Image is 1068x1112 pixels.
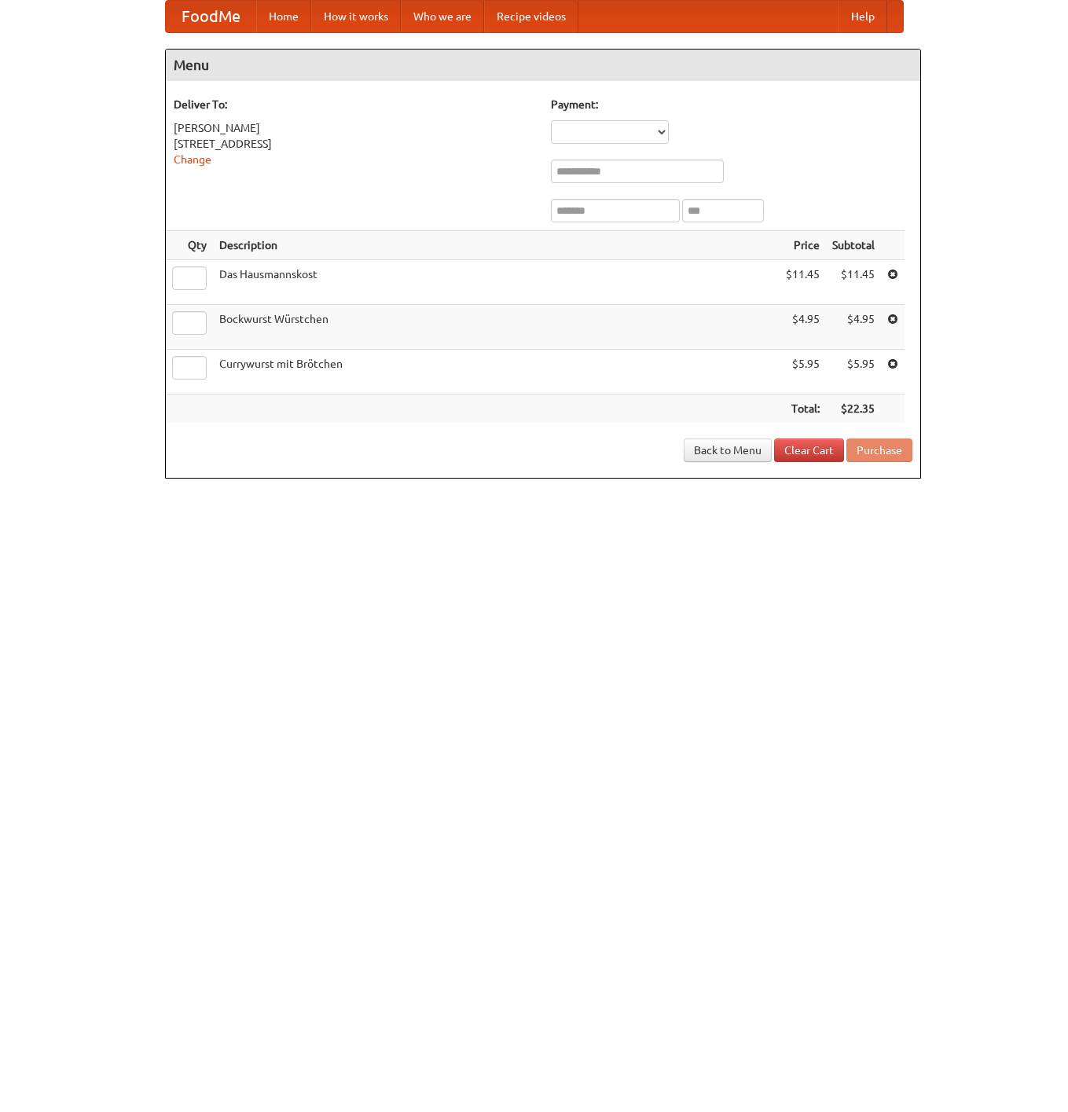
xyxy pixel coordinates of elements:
[684,439,772,462] a: Back to Menu
[780,231,826,260] th: Price
[774,439,844,462] a: Clear Cart
[484,1,578,32] a: Recipe videos
[174,120,535,136] div: [PERSON_NAME]
[826,305,881,350] td: $4.95
[174,153,211,166] a: Change
[839,1,887,32] a: Help
[780,395,826,424] th: Total:
[311,1,401,32] a: How it works
[213,350,780,395] td: Currywurst mit Brötchen
[826,231,881,260] th: Subtotal
[166,50,920,81] h4: Menu
[213,231,780,260] th: Description
[166,231,213,260] th: Qty
[174,136,535,152] div: [STREET_ADDRESS]
[401,1,484,32] a: Who we are
[826,395,881,424] th: $22.35
[174,97,535,112] h5: Deliver To:
[826,260,881,305] td: $11.45
[846,439,912,462] button: Purchase
[213,260,780,305] td: Das Hausmannskost
[780,305,826,350] td: $4.95
[551,97,912,112] h5: Payment:
[213,305,780,350] td: Bockwurst Würstchen
[166,1,256,32] a: FoodMe
[780,350,826,395] td: $5.95
[256,1,311,32] a: Home
[826,350,881,395] td: $5.95
[780,260,826,305] td: $11.45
